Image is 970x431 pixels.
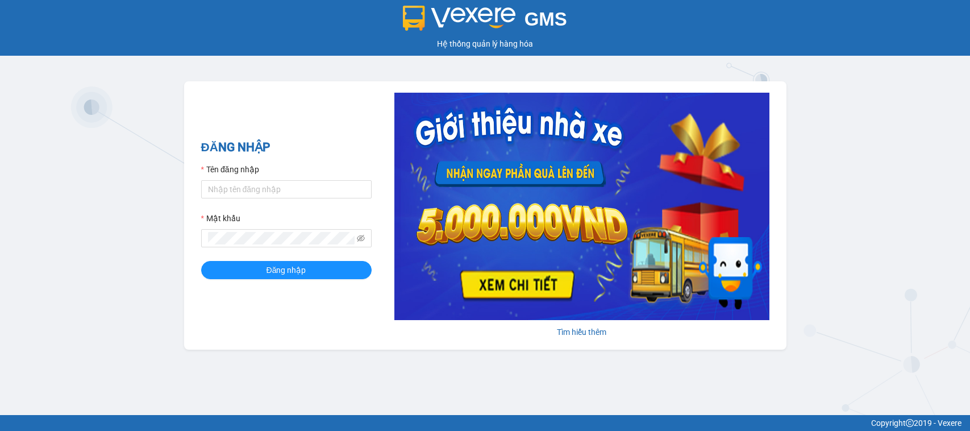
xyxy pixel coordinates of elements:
[394,326,769,338] div: Tìm hiểu thêm
[394,93,769,320] img: banner-0
[267,264,306,276] span: Đăng nhập
[403,6,515,31] img: logo 2
[201,138,372,157] h2: ĐĂNG NHẬP
[208,232,355,244] input: Mật khẩu
[3,38,967,50] div: Hệ thống quản lý hàng hóa
[906,419,914,427] span: copyright
[9,417,961,429] div: Copyright 2019 - Vexere
[201,261,372,279] button: Đăng nhập
[201,180,372,198] input: Tên đăng nhập
[524,9,567,30] span: GMS
[201,212,240,225] label: Mật khẩu
[201,163,259,176] label: Tên đăng nhập
[403,17,567,26] a: GMS
[357,234,365,242] span: eye-invisible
